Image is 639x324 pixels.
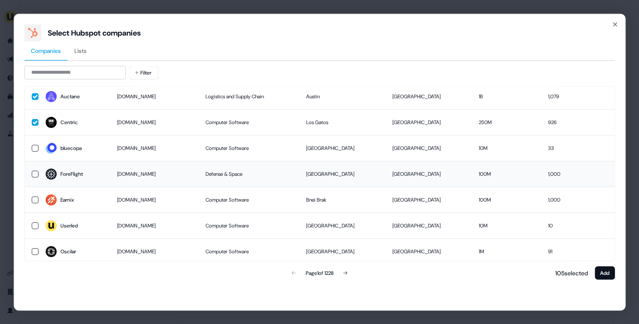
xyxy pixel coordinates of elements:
[595,266,615,280] button: Add
[541,83,614,109] td: 1,079
[472,213,541,238] td: 10M
[110,83,199,109] td: [DOMAIN_NAME]
[60,144,81,152] div: bluecopa
[198,109,299,135] td: Computer Software
[299,238,385,264] td: [GEOGRAPHIC_DATA]
[198,83,299,109] td: Logistics and Supply Chain
[110,109,199,135] td: [DOMAIN_NAME]
[110,238,199,264] td: [DOMAIN_NAME]
[541,135,614,161] td: 33
[299,83,385,109] td: Austin
[110,161,199,187] td: [DOMAIN_NAME]
[472,161,541,187] td: 100M
[541,161,614,187] td: 1,000
[299,213,385,238] td: [GEOGRAPHIC_DATA]
[110,187,199,213] td: [DOMAIN_NAME]
[198,161,299,187] td: Defense & Space
[385,109,472,135] td: [GEOGRAPHIC_DATA]
[60,118,77,127] div: Centric
[60,92,80,101] div: Auctane
[541,238,614,264] td: 91
[299,187,385,213] td: Bnei Brak
[472,83,541,109] td: 1B
[198,213,299,238] td: Computer Software
[472,238,541,264] td: 1M
[60,170,82,178] div: ForeFlight
[472,109,541,135] td: 250M
[472,187,541,213] td: 100M
[74,46,87,55] span: Lists
[60,222,77,230] div: Userled
[299,161,385,187] td: [GEOGRAPHIC_DATA]
[306,269,334,277] div: Page 1 of 1228
[385,187,472,213] td: [GEOGRAPHIC_DATA]
[198,238,299,264] td: Computer Software
[385,83,472,109] td: [GEOGRAPHIC_DATA]
[129,66,159,79] button: Filter
[385,161,472,187] td: [GEOGRAPHIC_DATA]
[541,187,614,213] td: 1,000
[48,28,141,38] div: Select Hubspot companies
[385,213,472,238] td: [GEOGRAPHIC_DATA]
[385,238,472,264] td: [GEOGRAPHIC_DATA]
[31,46,61,55] span: Companies
[472,135,541,161] td: 10M
[60,196,74,204] div: Earnix
[541,109,614,135] td: 926
[60,247,76,256] div: Oscilar
[110,135,199,161] td: [DOMAIN_NAME]
[541,213,614,238] td: 10
[385,135,472,161] td: [GEOGRAPHIC_DATA]
[299,135,385,161] td: [GEOGRAPHIC_DATA]
[110,213,199,238] td: [DOMAIN_NAME]
[198,187,299,213] td: Computer Software
[552,269,588,277] p: 105 selected
[299,109,385,135] td: Los Gatos
[198,135,299,161] td: Computer Software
